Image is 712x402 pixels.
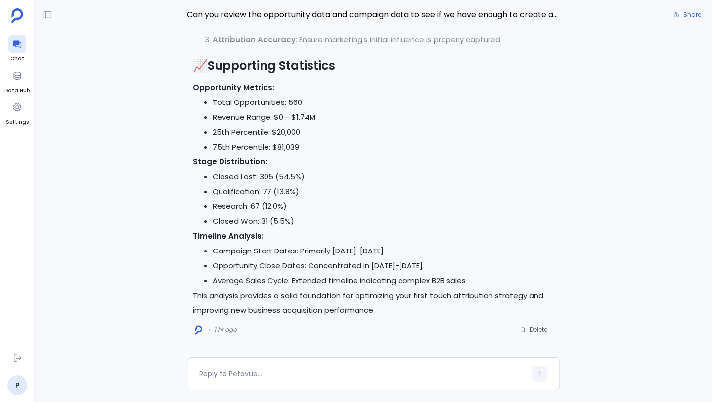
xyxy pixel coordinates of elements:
img: petavue logo [11,8,23,23]
button: Share [667,8,707,22]
strong: Stage Distribution: [193,156,267,167]
span: Chat [8,55,26,63]
li: Qualification: 77 (13.8%) [213,184,554,199]
li: Total Opportunities: 560 [213,95,554,110]
li: 75th Percentile: $81,039 [213,140,554,154]
a: P [7,375,27,395]
li: Research: 67 (12.0%) [213,199,554,214]
span: Delete [530,326,547,334]
span: Settings [6,118,29,126]
strong: Opportunity Metrics: [193,82,274,93]
li: 25th Percentile: $20,000 [213,125,554,140]
a: Data Hub [4,67,30,95]
img: logo [195,325,202,335]
li: Campaign Start Dates: Primarily [DATE]-[DATE] [213,244,554,258]
span: Data Hub [4,87,30,95]
h2: 📈 [193,57,554,74]
li: Closed Won: 31 (5.5%) [213,214,554,229]
li: Revenue Range: $0 - $1.74M [213,110,554,125]
button: Delete [513,322,554,337]
li: Closed Lost: 305 (54.5%) [213,169,554,184]
p: This analysis provides a solid foundation for optimizing your first touch attribution strategy an... [193,288,554,318]
strong: Supporting Statistics [208,57,335,74]
span: Share [683,11,701,19]
a: Settings [6,99,29,126]
li: Opportunity Close Dates: Concentrated in [DATE]-[DATE] [213,258,554,273]
span: 1 hr ago [214,326,237,334]
li: Average Sales Cycle: Extended timeline indicating complex B2B sales [213,273,554,288]
span: Can you review the opportunity data and campaign data to see if we have enough to create an analy... [187,8,560,21]
a: Chat [8,35,26,63]
strong: Timeline Analysis: [193,231,264,241]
